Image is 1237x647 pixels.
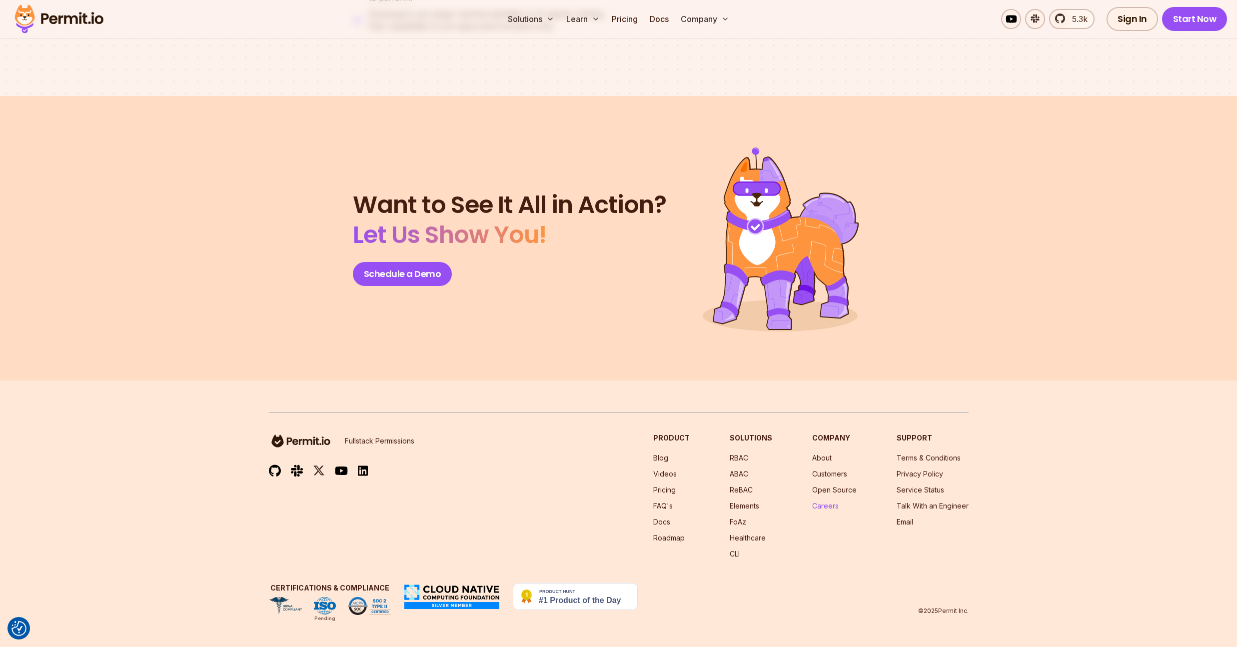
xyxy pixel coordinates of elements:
[897,501,969,510] a: Talk With an Engineer
[653,501,673,510] a: FAQ's
[812,453,832,462] a: About
[504,9,558,29] button: Solutions
[730,501,759,510] a: Elements
[677,9,733,29] button: Company
[269,464,281,477] img: github
[653,485,676,494] a: Pricing
[10,2,108,36] img: Permit logo
[269,583,391,593] h3: Certifications & Compliance
[313,464,325,477] img: twitter
[314,597,336,615] img: ISO
[1107,7,1158,31] a: Sign In
[730,533,766,542] a: Healthcare
[812,485,857,494] a: Open Source
[562,9,604,29] button: Learn
[353,218,546,251] span: Let Us Show You!
[730,485,753,494] a: ReBAC
[653,533,685,542] a: Roadmap
[730,433,772,443] h3: Solutions
[897,433,969,443] h3: Support
[897,469,943,478] a: Privacy Policy
[812,501,839,510] a: Careers
[812,433,857,443] h3: Company
[353,190,666,250] h2: Want to See It All in Action?
[897,485,944,494] a: Service Status
[11,621,26,636] img: Revisit consent button
[918,607,969,615] p: © 2025 Permit Inc.
[1066,13,1088,25] span: 5.3k
[335,465,348,476] img: youtube
[646,9,673,29] a: Docs
[730,453,748,462] a: RBAC
[314,614,335,622] div: Pending
[348,597,391,615] img: SOC
[730,517,746,526] a: FoAz
[1049,9,1095,29] a: 5.3k
[269,433,333,449] img: logo
[812,469,847,478] a: Customers
[897,453,961,462] a: Terms & Conditions
[608,9,642,29] a: Pricing
[358,465,368,476] img: linkedin
[291,464,303,477] img: slack
[730,469,748,478] a: ABAC
[345,436,414,446] p: Fullstack Permissions
[513,583,638,610] img: Permit.io - Never build permissions again | Product Hunt
[353,262,452,286] a: Schedule a Demo
[653,517,670,526] a: Docs
[269,597,302,615] img: HIPAA
[653,433,690,443] h3: Product
[11,621,26,636] button: Consent Preferences
[1162,7,1228,31] a: Start Now
[730,549,740,558] a: CLI
[653,453,668,462] a: Blog
[897,517,913,526] a: Email
[653,469,677,478] a: Videos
